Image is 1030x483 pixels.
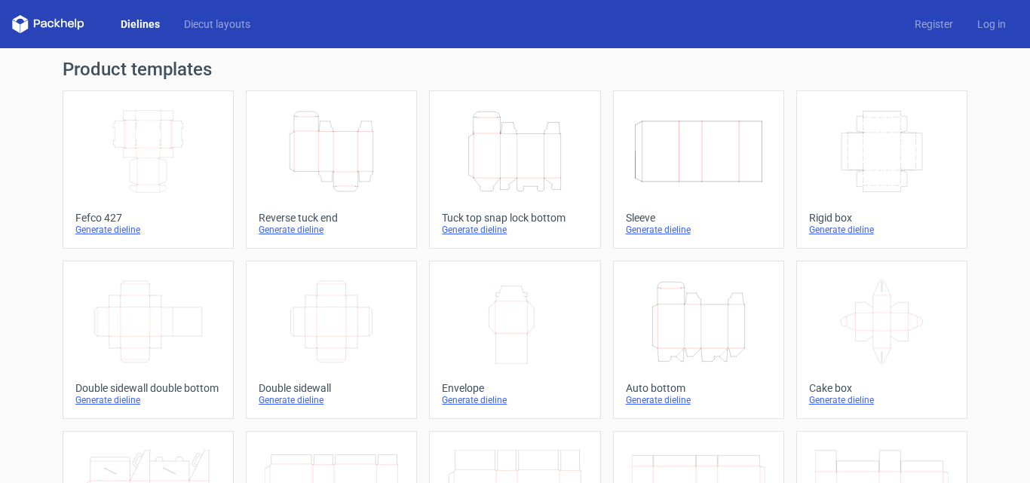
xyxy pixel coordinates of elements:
[626,382,771,394] div: Auto bottom
[809,224,955,236] div: Generate dieline
[259,212,404,224] div: Reverse tuck end
[809,394,955,406] div: Generate dieline
[246,261,417,419] a: Double sidewallGenerate dieline
[109,17,172,32] a: Dielines
[809,212,955,224] div: Rigid box
[63,90,234,249] a: Fefco 427Generate dieline
[796,261,967,419] a: Cake boxGenerate dieline
[809,382,955,394] div: Cake box
[442,394,587,406] div: Generate dieline
[75,212,221,224] div: Fefco 427
[442,382,587,394] div: Envelope
[626,224,771,236] div: Generate dieline
[796,90,967,249] a: Rigid boxGenerate dieline
[63,261,234,419] a: Double sidewall double bottomGenerate dieline
[429,90,600,249] a: Tuck top snap lock bottomGenerate dieline
[63,60,967,78] h1: Product templates
[626,394,771,406] div: Generate dieline
[259,382,404,394] div: Double sidewall
[172,17,262,32] a: Diecut layouts
[75,394,221,406] div: Generate dieline
[259,224,404,236] div: Generate dieline
[442,224,587,236] div: Generate dieline
[429,261,600,419] a: EnvelopeGenerate dieline
[965,17,1018,32] a: Log in
[259,394,404,406] div: Generate dieline
[626,212,771,224] div: Sleeve
[75,382,221,394] div: Double sidewall double bottom
[613,261,784,419] a: Auto bottomGenerate dieline
[75,224,221,236] div: Generate dieline
[903,17,965,32] a: Register
[613,90,784,249] a: SleeveGenerate dieline
[442,212,587,224] div: Tuck top snap lock bottom
[246,90,417,249] a: Reverse tuck endGenerate dieline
